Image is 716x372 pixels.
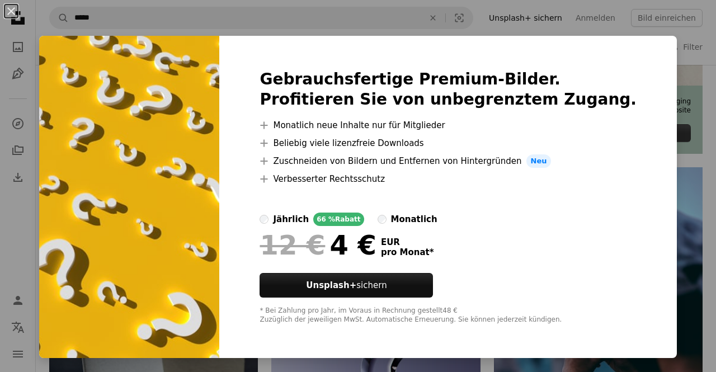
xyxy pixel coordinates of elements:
div: * Bei Zahlung pro Jahr, im Voraus in Rechnung gestellt 48 € Zuzüglich der jeweiligen MwSt. Automa... [260,307,637,324]
li: Beliebig viele lizenzfreie Downloads [260,136,637,150]
strong: Unsplash+ [306,280,356,290]
li: Verbesserter Rechtsschutz [260,172,637,186]
span: pro Monat * [381,247,434,257]
div: jährlich [273,213,309,226]
h2: Gebrauchsfertige Premium-Bilder. Profitieren Sie von unbegrenztem Zugang. [260,69,637,110]
li: Monatlich neue Inhalte nur für Mitglieder [260,119,637,132]
span: 12 € [260,230,325,260]
div: 4 € [260,230,376,260]
div: 66 % Rabatt [313,213,364,226]
li: Zuschneiden von Bildern und Entfernen von Hintergründen [260,154,637,168]
input: jährlich66 %Rabatt [260,215,268,224]
span: EUR [381,237,434,247]
button: Unsplash+sichern [260,273,433,298]
img: premium_photo-1680303237111-35809e47fcc1 [39,36,219,358]
span: Neu [526,154,552,168]
div: monatlich [391,213,437,226]
input: monatlich [378,215,387,224]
